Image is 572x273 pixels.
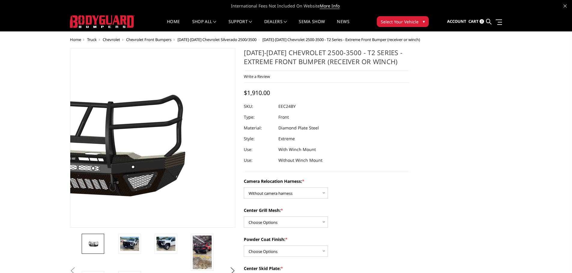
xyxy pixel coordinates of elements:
[193,236,212,269] img: 2024-2025 Chevrolet 2500-3500 - T2 Series - Extreme Front Bumper (receiver or winch)
[244,133,274,144] dt: Style:
[244,178,410,184] label: Camera Relocation Harness:
[320,3,340,9] a: More Info
[70,48,236,228] a: 2024-2025 Chevrolet 2500-3500 - T2 Series - Extreme Front Bumper (receiver or winch)
[278,155,322,166] dd: Without Winch Mount
[337,19,349,31] a: News
[468,19,479,24] span: Cart
[244,236,410,242] label: Powder Coat Finish:
[87,37,97,42] a: Truck
[70,15,135,28] img: BODYGUARD BUMPERS
[244,207,410,213] label: Center Grill Mesh:
[126,37,171,42] a: Chevrolet Front Bumpers
[244,155,274,166] dt: Use:
[480,19,484,24] span: 0
[103,37,120,42] a: Chevrolet
[278,133,295,144] dd: Extreme
[447,19,466,24] span: Account
[192,19,216,31] a: shop all
[244,48,410,70] h1: [DATE]-[DATE] Chevrolet 2500-3500 - T2 Series - Extreme Front Bumper (receiver or winch)
[423,18,425,25] span: ▾
[244,112,274,123] dt: Type:
[278,101,296,112] dd: EEC24BY
[278,123,319,133] dd: Diamond Plate Steel
[120,237,139,251] img: 2024-2025 Chevrolet 2500-3500 - T2 Series - Extreme Front Bumper (receiver or winch)
[83,239,102,248] img: 2024-2025 Chevrolet 2500-3500 - T2 Series - Extreme Front Bumper (receiver or winch)
[244,123,274,133] dt: Material:
[381,19,419,25] span: Select Your Vehicle
[177,37,256,42] a: [DATE]-[DATE] Chevrolet Silverado 2500/3500
[299,19,325,31] a: SEMA Show
[244,101,274,112] dt: SKU:
[447,13,466,30] a: Account
[70,37,81,42] a: Home
[244,89,270,97] span: $1,910.00
[542,244,572,273] iframe: Chat Widget
[244,74,270,79] a: Write a Review
[468,13,484,30] a: Cart 0
[264,19,287,31] a: Dealers
[167,19,180,31] a: Home
[156,237,175,251] img: 2024-2025 Chevrolet 2500-3500 - T2 Series - Extreme Front Bumper (receiver or winch)
[228,19,252,31] a: Support
[244,265,410,272] label: Center Skid Plate:
[278,144,316,155] dd: With Winch Mount
[262,37,420,42] span: [DATE]-[DATE] Chevrolet 2500-3500 - T2 Series - Extreme Front Bumper (receiver or winch)
[278,112,289,123] dd: Front
[377,16,429,27] button: Select Your Vehicle
[244,144,274,155] dt: Use:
